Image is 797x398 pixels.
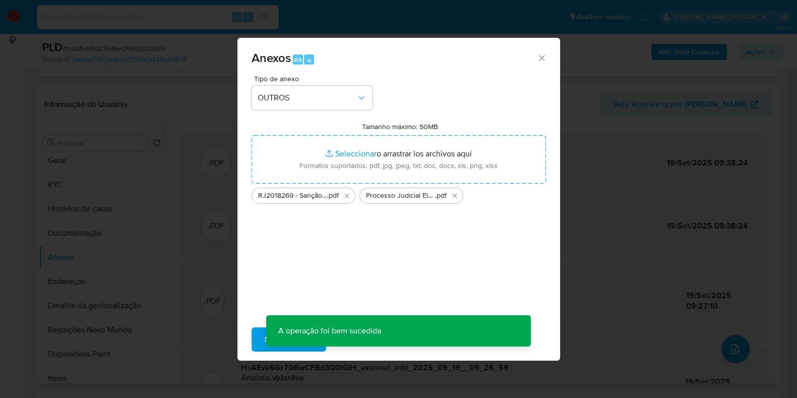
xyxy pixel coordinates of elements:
button: Eliminar Processo Judicial Eletrônico - TRF3 - 1º Grau - Crimes de LD.pdf [449,190,461,202]
p: A operação foi bem sucedida [266,315,393,347]
button: OUTROS [252,86,373,110]
span: .pdf [435,191,447,201]
span: Tipo de anexo [254,75,375,82]
button: Cerrar [537,53,546,62]
span: Cancelar [343,328,376,351]
span: RJ2018269 - Sanção CVM [258,191,327,201]
ul: Archivos seleccionados [252,184,546,204]
button: Subir arquivo [252,327,326,352]
span: Alt [294,55,302,65]
span: Subir arquivo [265,328,313,351]
span: .pdf [327,191,339,201]
span: Processo Judicial Eletrônico - TRF3 - 1º [PERSON_NAME] - Crimes de LD [366,191,435,201]
span: a [308,55,311,65]
span: OUTROS [258,93,356,103]
label: Tamanho máximo: 50MB [362,122,438,131]
button: Eliminar RJ2018269 - Sanção CVM.pdf [341,190,353,202]
span: Anexos [252,49,291,67]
